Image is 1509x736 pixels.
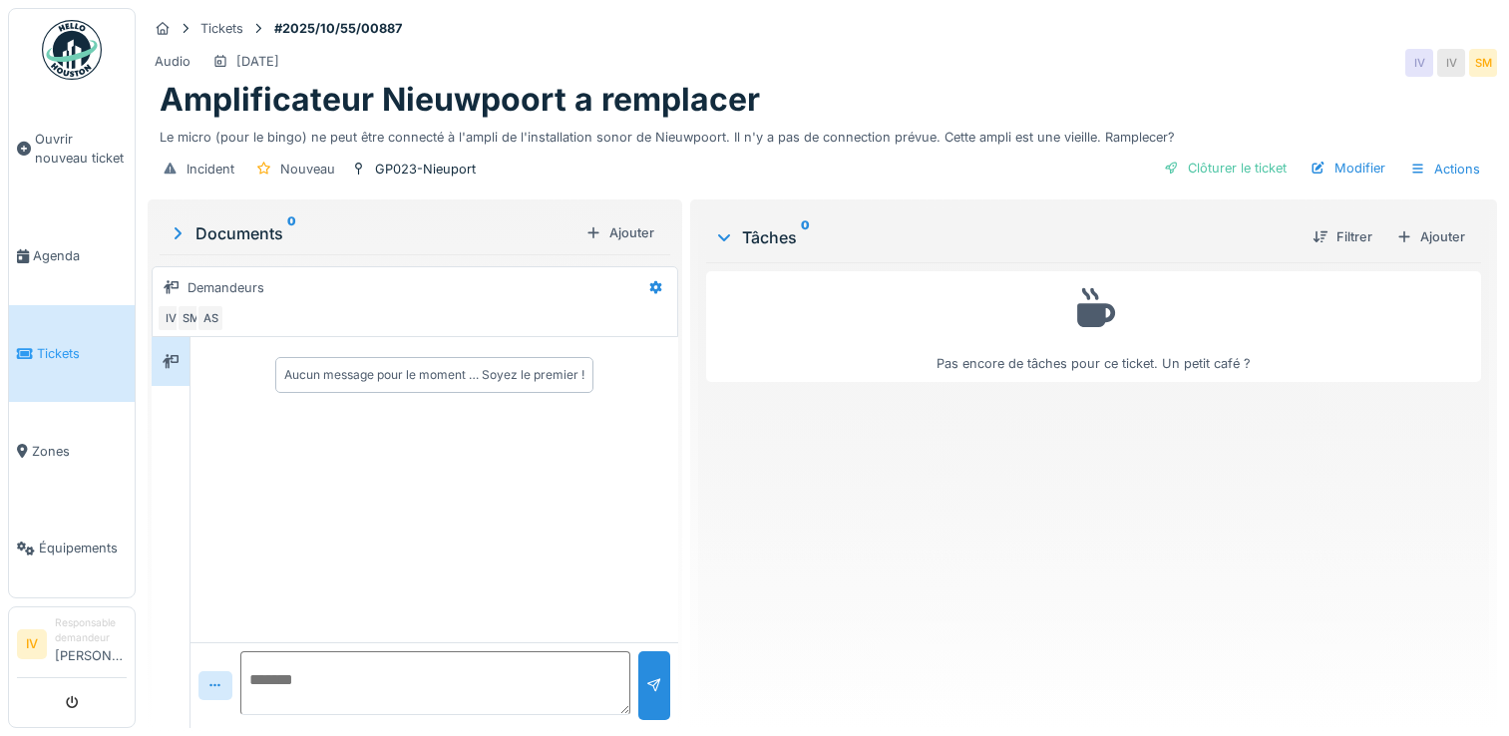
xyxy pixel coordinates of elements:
span: Agenda [33,246,127,265]
div: Tâches [714,225,1297,249]
strong: #2025/10/55/00887 [266,19,410,38]
a: Tickets [9,305,135,403]
div: Ajouter [1388,223,1473,250]
div: SM [177,304,204,332]
div: GP023-Nieuport [375,160,476,179]
div: Documents [168,221,577,245]
div: AS [196,304,224,332]
div: Aucun message pour le moment … Soyez le premier ! [284,366,584,384]
li: IV [17,629,47,659]
a: Ouvrir nouveau ticket [9,91,135,207]
div: Tickets [200,19,243,38]
div: Ajouter [577,219,662,246]
div: Incident [187,160,234,179]
div: Actions [1401,155,1489,184]
div: Nouveau [280,160,335,179]
div: IV [1437,49,1465,77]
span: Équipements [39,539,127,557]
a: Équipements [9,500,135,597]
a: Zones [9,402,135,500]
div: IV [157,304,185,332]
h1: Amplificateur Nieuwpoort a remplacer [160,81,760,119]
div: Audio [155,52,190,71]
span: Ouvrir nouveau ticket [35,130,127,168]
a: Agenda [9,207,135,305]
img: Badge_color-CXgf-gQk.svg [42,20,102,80]
div: SM [1469,49,1497,77]
sup: 0 [801,225,810,249]
div: Demandeurs [188,278,264,297]
a: IV Responsable demandeur[PERSON_NAME] [17,615,127,678]
span: Zones [32,442,127,461]
div: Le micro (pour le bingo) ne peut être connecté à l'ampli de l'installation sonor de Nieuwpoort. I... [160,120,1485,147]
div: IV [1405,49,1433,77]
sup: 0 [287,221,296,245]
div: [DATE] [236,52,279,71]
li: [PERSON_NAME] [55,615,127,673]
div: Filtrer [1305,223,1380,250]
div: Modifier [1303,155,1393,182]
div: Clôturer le ticket [1156,155,1295,182]
div: Responsable demandeur [55,615,127,646]
span: Tickets [37,344,127,363]
div: Pas encore de tâches pour ce ticket. Un petit café ? [719,280,1468,373]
